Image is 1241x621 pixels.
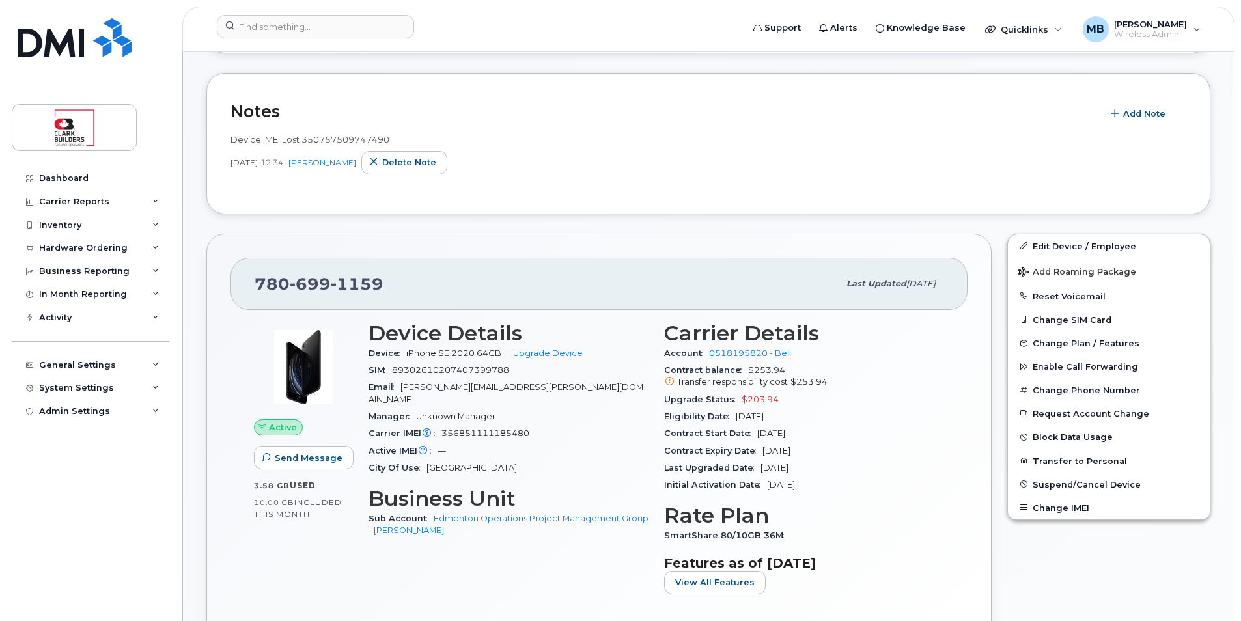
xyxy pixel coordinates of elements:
[416,411,495,421] span: Unknown Manager
[369,365,392,375] span: SIM
[1008,449,1210,473] button: Transfer to Personal
[906,279,936,288] span: [DATE]
[1008,496,1210,519] button: Change IMEI
[230,102,1096,121] h2: Notes
[275,452,342,464] span: Send Message
[1008,473,1210,496] button: Suspend/Cancel Device
[406,348,501,358] span: iPhone SE 2020 64GB
[1008,234,1210,258] a: Edit Device / Employee
[1001,24,1048,34] span: Quicklinks
[664,428,757,438] span: Contract Start Date
[1184,564,1231,611] iframe: Messenger Launcher
[664,480,767,490] span: Initial Activation Date
[736,411,764,421] span: [DATE]
[1114,19,1187,29] span: [PERSON_NAME]
[369,514,434,523] span: Sub Account
[744,15,810,41] a: Support
[1114,29,1187,40] span: Wireless Admin
[369,514,648,535] a: Edmonton Operations Project Management Group - [PERSON_NAME]
[369,463,426,473] span: City Of Use
[1074,16,1210,42] div: Matthew Buttrey
[1033,362,1138,372] span: Enable Call Forwarding
[1033,338,1139,348] span: Change Plan / Features
[1018,267,1136,279] span: Add Roaming Package
[392,365,509,375] span: 89302610207407399788
[664,463,760,473] span: Last Upgraded Date
[810,15,867,41] a: Alerts
[742,394,779,404] span: $203.94
[1008,378,1210,402] button: Change Phone Number
[264,328,342,406] img: image20231002-3703462-2fle3a.jpeg
[369,322,648,345] h3: Device Details
[764,21,801,34] span: Support
[830,21,858,34] span: Alerts
[230,157,258,168] span: [DATE]
[290,274,331,294] span: 699
[441,428,529,438] span: 356851111185480
[288,158,356,167] a: [PERSON_NAME]
[1008,355,1210,378] button: Enable Call Forwarding
[709,348,791,358] a: 0518195820 - Bell
[361,151,447,174] button: Delete note
[1008,331,1210,355] button: Change Plan / Features
[230,134,389,145] span: Device IMEI Lost 350757509747490
[1008,308,1210,331] button: Change SIM Card
[664,411,736,421] span: Eligibility Date
[438,446,446,456] span: —
[887,21,966,34] span: Knowledge Base
[426,463,517,473] span: [GEOGRAPHIC_DATA]
[1102,102,1177,126] button: Add Note
[269,421,297,434] span: Active
[254,497,342,519] span: included this month
[507,348,583,358] a: + Upgrade Device
[255,274,383,294] span: 780
[664,446,762,456] span: Contract Expiry Date
[369,411,416,421] span: Manager
[1008,425,1210,448] button: Block Data Usage
[369,487,648,510] h3: Business Unit
[677,377,788,387] span: Transfer responsibility cost
[290,480,316,490] span: used
[762,446,790,456] span: [DATE]
[369,428,441,438] span: Carrier IMEI
[1087,21,1104,37] span: MB
[331,274,383,294] span: 1159
[254,446,354,469] button: Send Message
[664,394,742,404] span: Upgrade Status
[1008,402,1210,425] button: Request Account Change
[1008,284,1210,308] button: Reset Voicemail
[664,555,944,571] h3: Features as of [DATE]
[664,322,944,345] h3: Carrier Details
[767,480,795,490] span: [DATE]
[382,156,436,169] span: Delete note
[260,157,283,168] span: 12:34
[664,571,766,594] button: View All Features
[790,377,828,387] span: $253.94
[664,348,709,358] span: Account
[664,504,944,527] h3: Rate Plan
[369,382,400,392] span: Email
[369,382,643,404] span: [PERSON_NAME][EMAIL_ADDRESS][PERSON_NAME][DOMAIN_NAME]
[760,463,788,473] span: [DATE]
[254,498,294,507] span: 10.00 GB
[664,365,944,389] span: $253.94
[757,428,785,438] span: [DATE]
[675,576,755,588] span: View All Features
[664,531,790,540] span: SmartShare 80/10GB 36M
[1008,258,1210,284] button: Add Roaming Package
[867,15,975,41] a: Knowledge Base
[217,15,414,38] input: Find something...
[664,365,748,375] span: Contract balance
[1123,107,1165,120] span: Add Note
[1033,479,1141,489] span: Suspend/Cancel Device
[976,16,1071,42] div: Quicklinks
[369,348,406,358] span: Device
[369,446,438,456] span: Active IMEI
[846,279,906,288] span: Last updated
[254,481,290,490] span: 3.58 GB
